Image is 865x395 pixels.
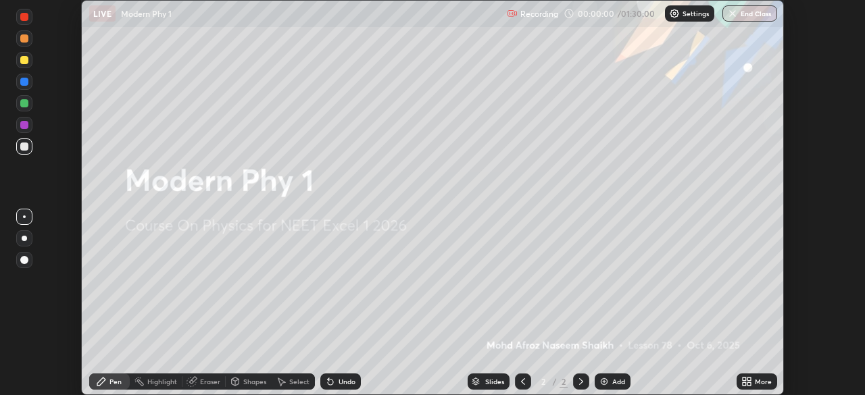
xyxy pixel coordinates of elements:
[485,378,504,385] div: Slides
[121,8,172,19] p: Modern Phy 1
[109,378,122,385] div: Pen
[339,378,355,385] div: Undo
[755,378,772,385] div: More
[200,378,220,385] div: Eraser
[599,376,610,387] img: add-slide-button
[553,377,557,386] div: /
[612,378,625,385] div: Add
[537,377,550,386] div: 2
[147,378,177,385] div: Highlight
[722,5,777,22] button: End Class
[93,8,112,19] p: LIVE
[507,8,518,19] img: recording.375f2c34.svg
[520,9,558,19] p: Recording
[683,10,709,17] p: Settings
[727,8,738,19] img: end-class-cross
[243,378,266,385] div: Shapes
[669,8,680,19] img: class-settings-icons
[560,375,568,388] div: 2
[289,378,310,385] div: Select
